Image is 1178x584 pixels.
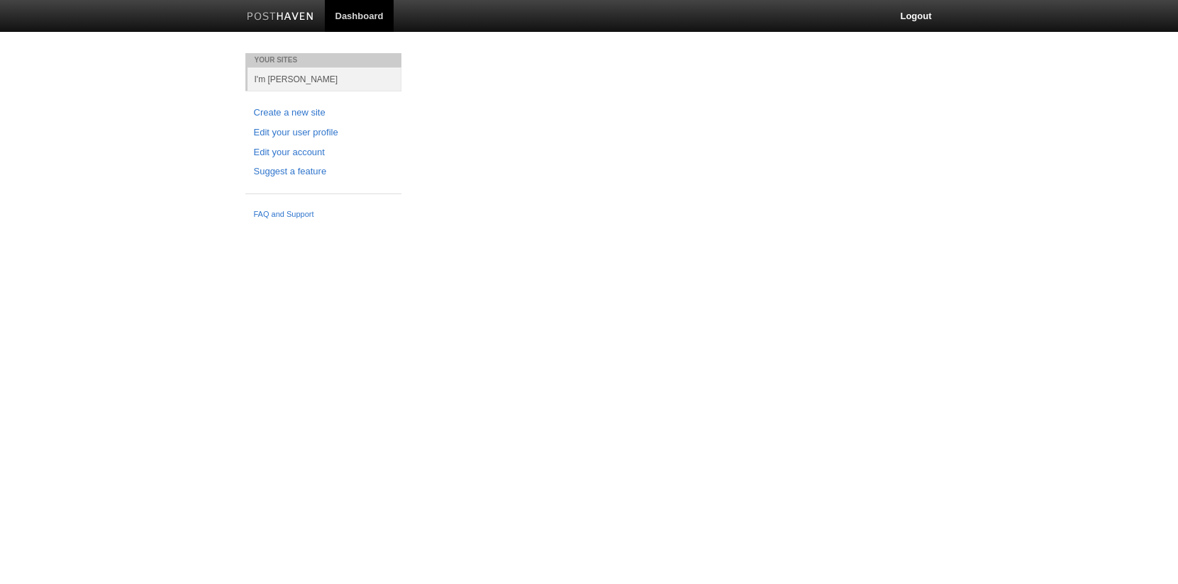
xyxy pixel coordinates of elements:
[254,164,393,179] a: Suggest a feature
[248,67,401,91] a: I'm [PERSON_NAME]
[245,53,401,67] li: Your Sites
[254,145,393,160] a: Edit your account
[254,125,393,140] a: Edit your user profile
[247,12,314,23] img: Posthaven-bar
[254,106,393,120] a: Create a new site
[254,208,393,221] a: FAQ and Support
